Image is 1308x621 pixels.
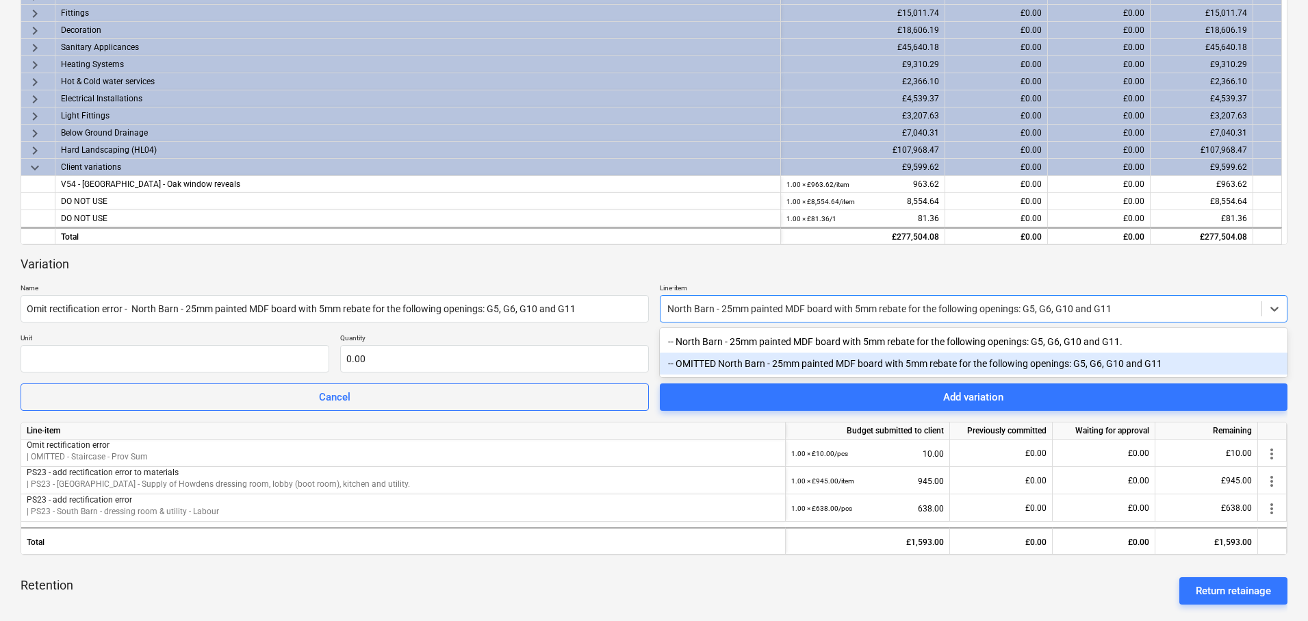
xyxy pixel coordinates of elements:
[781,227,945,244] div: £277,504.08
[1155,527,1258,555] div: £1,593.00
[1264,500,1280,517] span: more_vert
[1151,227,1253,244] div: £277,504.08
[660,331,1288,353] div: -- North Barn - 25mm painted MDF board with 5mm rebate for the following openings: G5, G6, G10 an...
[61,22,775,38] div: Decoration
[21,333,329,345] p: Unit
[61,125,775,141] div: Below Ground Drainage
[1048,90,1151,107] div: £0.00
[950,422,1053,440] div: Previously committed
[1151,5,1253,22] div: £15,011.74
[945,5,1048,22] div: £0.00
[1151,22,1253,39] div: £18,606.19
[61,107,775,124] div: Light Fittings
[945,176,1048,193] div: £0.00
[781,142,945,159] div: £107,968.47
[21,422,786,440] div: Line-item
[781,22,945,39] div: £18,606.19
[21,577,73,605] p: Retention
[55,227,781,244] div: Total
[1151,210,1253,227] div: £81.36
[27,57,43,73] span: keyboard_arrow_right
[1151,125,1253,142] div: £7,040.31
[945,125,1048,142] div: £0.00
[1151,142,1253,159] div: £107,968.47
[1048,56,1151,73] div: £0.00
[791,494,944,522] div: 638.00
[1048,142,1151,159] div: £0.00
[27,467,780,479] p: PS23 - add rectification error to materials
[791,450,848,457] small: 1.00 × £10.00 / pcs
[950,467,1053,494] div: £0.00
[786,422,950,440] div: Budget submitted to client
[1048,73,1151,90] div: £0.00
[791,477,854,485] small: 1.00 × £945.00 / item
[1151,193,1253,210] div: £8,554.64
[945,90,1048,107] div: £0.00
[791,505,852,512] small: 1.00 × £638.00 / pcs
[27,142,43,159] span: keyboard_arrow_right
[945,159,1048,176] div: £0.00
[27,23,43,39] span: keyboard_arrow_right
[950,494,1053,522] div: £0.00
[945,142,1048,159] div: £0.00
[319,388,350,406] div: Cancel
[1155,494,1258,522] div: £638.00
[1048,39,1151,56] div: £0.00
[61,176,775,192] div: V54 - North Barn - Oak window reveals
[27,507,780,518] p: | PS23 - South Barn - dressing room & utility - Labour
[781,73,945,90] div: £2,366.10
[945,22,1048,39] div: £0.00
[781,125,945,142] div: £7,040.31
[61,56,775,73] div: Heating Systems
[660,353,1288,375] div: -- OMITTED North Barn - 25mm painted MDF board with 5mm rebate for the following openings: G5, G6...
[945,73,1048,90] div: £0.00
[781,107,945,125] div: £3,207.63
[1053,467,1155,494] div: £0.00
[61,142,775,158] div: Hard Landscaping (HL04)
[1264,446,1280,462] span: more_vert
[786,193,939,210] div: 8,554.64
[27,5,43,22] span: keyboard_arrow_right
[21,383,649,411] button: Cancel
[1155,467,1258,494] div: £945.00
[950,440,1053,467] div: £0.00
[27,479,780,491] p: | PS23 - [GEOGRAPHIC_DATA] - Supply of Howdens dressing room, lobby (boot room), kitchen and util...
[1179,577,1287,605] button: Return retainage
[1053,494,1155,522] div: £0.00
[1196,582,1271,600] div: Return retainage
[1053,422,1155,440] div: Waiting for approval
[27,125,43,142] span: keyboard_arrow_right
[61,39,775,55] div: Sanitary Applicances
[1264,473,1280,490] span: more_vert
[1053,527,1155,555] div: £0.00
[945,193,1048,210] div: £0.00
[781,159,945,176] div: £9,599.62
[61,159,775,175] div: Client variations
[1151,107,1253,125] div: £3,207.63
[781,39,945,56] div: £45,640.18
[1151,56,1253,73] div: £9,310.29
[943,388,1003,406] div: Add variation
[21,256,69,273] p: Variation
[781,90,945,107] div: £4,539.37
[1048,193,1151,210] div: £0.00
[27,452,780,464] p: | OMITTED - Staircase - Prov Sum
[61,5,775,21] div: Fittings
[1155,440,1258,467] div: £10.00
[1048,107,1151,125] div: £0.00
[660,383,1288,411] button: Add variation
[791,467,944,495] div: 945.00
[786,181,849,188] small: 1.00 × £963.62 / item
[1053,440,1155,467] div: £0.00
[781,5,945,22] div: £15,011.74
[27,160,43,176] span: keyboard_arrow_down
[1048,5,1151,22] div: £0.00
[61,193,775,210] div: DO NOT USE
[1151,90,1253,107] div: £4,539.37
[945,210,1048,227] div: £0.00
[1151,73,1253,90] div: £2,366.10
[340,333,649,345] p: Quantity
[27,494,780,506] p: PS23 - add rectification error
[1048,210,1151,227] div: £0.00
